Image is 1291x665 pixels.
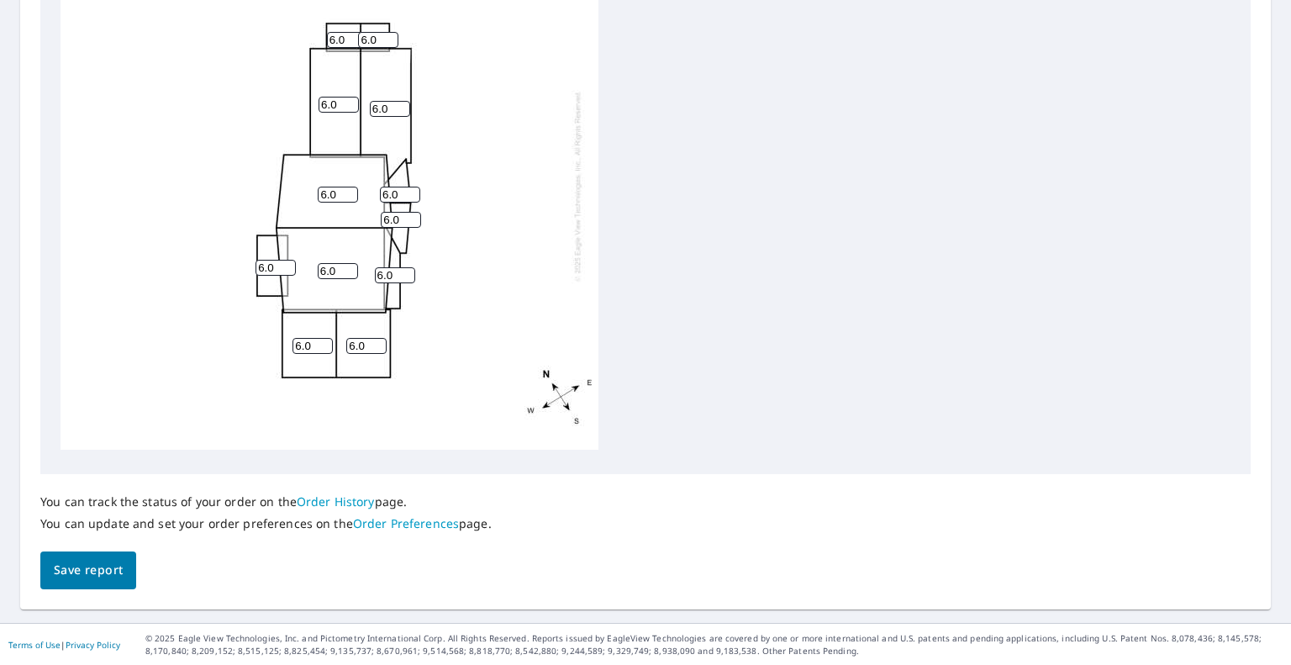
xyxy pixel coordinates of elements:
[353,515,459,531] a: Order Preferences
[40,552,136,589] button: Save report
[40,516,492,531] p: You can update and set your order preferences on the page.
[66,639,120,651] a: Privacy Policy
[297,493,375,509] a: Order History
[8,639,61,651] a: Terms of Use
[145,632,1283,657] p: © 2025 Eagle View Technologies, Inc. and Pictometry International Corp. All Rights Reserved. Repo...
[54,560,123,581] span: Save report
[8,640,120,650] p: |
[40,494,492,509] p: You can track the status of your order on the page.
